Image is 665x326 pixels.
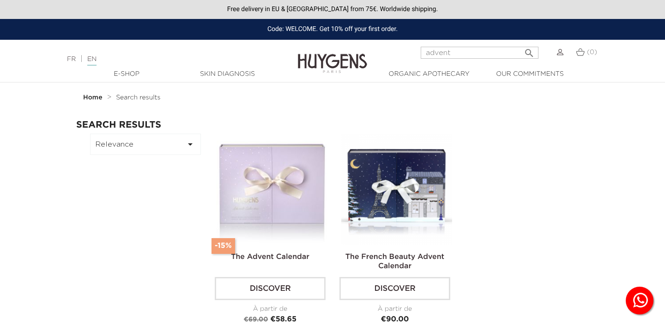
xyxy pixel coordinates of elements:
[212,238,235,254] span: -15%
[83,94,103,101] strong: Home
[181,69,273,79] a: Skin Diagnosis
[421,47,538,59] input: Search
[345,253,444,270] a: The French Beauty Advent Calendar
[116,94,160,101] a: Search results
[87,56,97,66] a: EN
[80,69,173,79] a: E-Shop
[521,44,538,56] button: 
[341,134,452,245] img: The advent calendar 2024 for a natural beauty
[90,134,201,155] button: Relevance
[298,39,367,74] img: Huygens
[270,316,296,323] span: €58.65
[62,54,270,65] div: |
[76,120,589,130] h2: Search results
[339,277,450,300] a: Discover
[215,304,326,314] div: À partir de
[83,94,104,101] a: Home
[484,69,576,79] a: Our commitments
[215,277,326,300] a: Discover
[244,316,268,323] span: €69.00
[217,134,327,245] img: The Advent Calendar
[524,45,535,56] i: 
[383,69,475,79] a: Organic Apothecary
[587,49,597,55] span: (0)
[231,253,309,261] a: The Advent Calendar
[185,139,196,150] i: 
[339,304,450,314] div: À partir de
[381,316,409,323] span: €90.00
[67,56,76,62] a: FR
